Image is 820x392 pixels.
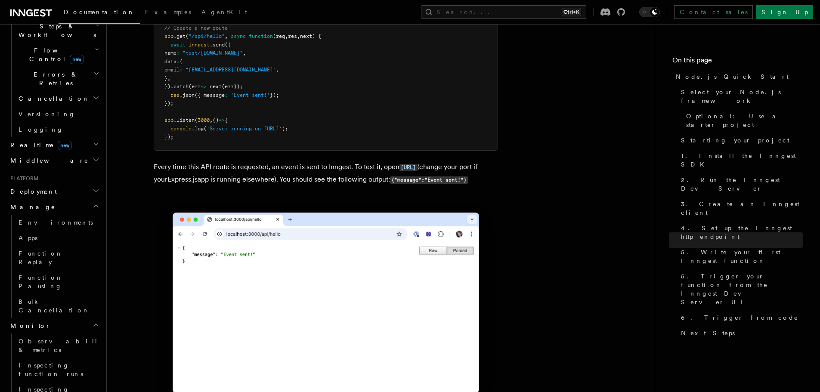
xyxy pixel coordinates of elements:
span: Inspecting function runs [19,362,83,377]
a: Function Replay [15,246,101,270]
span: .listen [173,117,195,123]
span: () [213,117,219,123]
span: res [288,33,297,39]
a: Environments [15,215,101,230]
span: 6. Trigger from code [681,313,798,322]
span: ); [282,126,288,132]
span: "test/[DOMAIN_NAME]" [183,50,243,56]
a: 5. Write your first Inngest function [678,244,803,269]
a: 3. Create an Inngest client [678,196,803,220]
span: , [243,50,246,56]
a: 1. Install the Inngest SDK [678,148,803,172]
span: inngest [189,42,210,48]
span: , [167,75,170,81]
span: Deployment [7,187,57,196]
span: => [201,83,207,90]
div: Manage [7,215,101,318]
span: .send [210,42,225,48]
span: Starting your project [681,136,789,145]
span: await [170,42,186,48]
span: ({ [225,42,231,48]
span: , [276,67,279,73]
span: : [225,92,228,98]
span: .json [179,92,195,98]
span: }); [270,92,279,98]
a: Documentation [59,3,140,24]
a: Examples [140,3,196,23]
span: Cancellation [15,94,90,103]
span: email [164,67,179,73]
span: Node.js Quick Start [676,72,789,81]
span: Observability & metrics [19,338,107,353]
a: Observability & metrics [15,333,101,358]
span: Next Steps [681,329,735,337]
button: Manage [7,199,101,215]
span: new [70,55,84,64]
span: 2. Run the Inngest Dev Server [681,176,803,193]
a: Versioning [15,106,101,122]
span: app [164,33,173,39]
button: Cancellation [15,91,101,106]
span: Documentation [64,9,135,15]
span: Logging [19,126,63,133]
a: Select your Node.js framework [678,84,803,108]
a: Node.js Quick Start [672,69,803,84]
button: Monitor [7,318,101,333]
span: .log [192,126,204,132]
span: Errors & Retries [15,70,93,87]
span: next [210,83,222,90]
span: new [58,141,72,150]
span: 4. Set up the Inngest http endpoint [681,224,803,241]
span: Versioning [19,111,75,117]
span: next) { [300,33,321,39]
p: Every time this API route is requested, an event is sent to Inngest. To test it, open (change you... [154,161,498,186]
button: Steps & Workflows [15,19,101,43]
span: : [179,67,183,73]
button: Search...Ctrl+K [421,5,586,19]
span: data [164,59,176,65]
span: , [225,33,228,39]
a: Next Steps [678,325,803,341]
a: Optional: Use a starter project [683,108,803,133]
code: [URL] [399,164,418,171]
span: Middleware [7,156,89,165]
span: 1. Install the Inngest SDK [681,151,803,169]
span: (err [189,83,201,90]
span: 5. Write your first Inngest function [681,248,803,265]
span: Platform [7,175,39,182]
span: function [249,33,273,39]
span: ({ message [195,92,225,98]
a: Inspecting function runs [15,358,101,382]
button: Errors & Retries [15,67,101,91]
div: Inngest Functions [7,3,101,137]
a: Sign Up [756,5,813,19]
span: 'Event sent!' [231,92,270,98]
span: Examples [145,9,191,15]
span: Manage [7,203,56,211]
span: 3000 [198,117,210,123]
span: Environments [19,219,93,226]
span: Bulk Cancellation [19,298,90,314]
a: Logging [15,122,101,137]
span: , [210,117,213,123]
span: } [164,75,167,81]
span: }); [164,134,173,140]
span: name [164,50,176,56]
span: Steps & Workflows [15,22,96,39]
span: , [285,33,288,39]
span: Apps [19,235,37,241]
a: Function Pausing [15,270,101,294]
h4: On this page [672,55,803,69]
span: async [231,33,246,39]
button: Flow Controlnew [15,43,101,67]
a: 2. Run the Inngest Dev Server [678,172,803,196]
button: Realtimenew [7,137,101,153]
span: ( [195,117,198,123]
a: Bulk Cancellation [15,294,101,318]
span: { [179,59,183,65]
span: "[EMAIL_ADDRESS][DOMAIN_NAME]" [186,67,276,73]
span: .catch [170,83,189,90]
span: : [176,59,179,65]
a: Apps [15,230,101,246]
span: 5. Trigger your function from the Inngest Dev Server UI [681,272,803,306]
